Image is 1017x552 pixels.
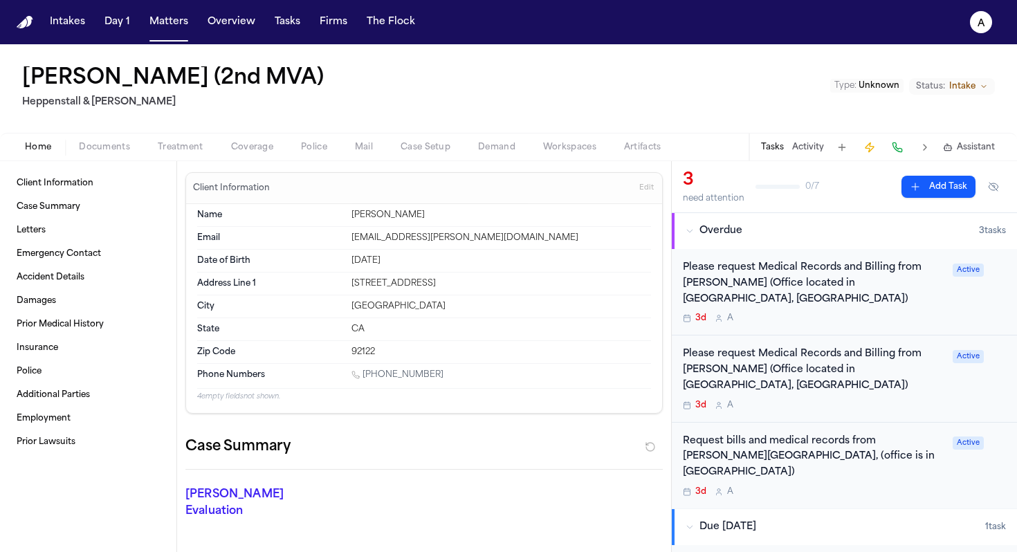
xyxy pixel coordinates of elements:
[699,520,756,534] span: Due [DATE]
[683,193,744,204] div: need attention
[916,81,945,92] span: Status:
[639,183,654,193] span: Edit
[695,486,706,497] span: 3d
[957,142,995,153] span: Assistant
[197,347,343,358] dt: Zip Code
[144,10,194,35] button: Matters
[11,337,165,359] a: Insurance
[985,522,1006,533] span: 1 task
[683,169,744,192] div: 3
[672,213,1017,249] button: Overdue3tasks
[909,78,995,95] button: Change status from Intake
[832,138,852,157] button: Add Task
[231,142,273,153] span: Coverage
[22,66,324,91] h1: [PERSON_NAME] (2nd MVA)
[805,181,819,192] span: 0 / 7
[727,313,733,324] span: A
[351,210,651,221] div: [PERSON_NAME]
[17,16,33,29] img: Finch Logo
[683,347,944,394] div: Please request Medical Records and Billing from [PERSON_NAME] (Office located in [GEOGRAPHIC_DATA...
[953,436,984,450] span: Active
[11,313,165,335] a: Prior Medical History
[22,66,324,91] button: Edit matter name
[672,335,1017,422] div: Open task: Please request Medical Records and Billing from Dr. David Bakal (Office located in San...
[99,10,136,35] button: Day 1
[202,10,261,35] button: Overview
[197,301,343,312] dt: City
[949,81,975,92] span: Intake
[683,434,944,481] div: Request bills and medical records from [PERSON_NAME][GEOGRAPHIC_DATA], (office is in [GEOGRAPHIC_...
[11,243,165,265] a: Emergency Contact
[355,142,373,153] span: Mail
[11,384,165,406] a: Additional Parties
[197,278,343,289] dt: Address Line 1
[635,177,658,199] button: Edit
[792,142,824,153] button: Activity
[672,423,1017,508] div: Open task: Request bills and medical records from Dr. Eugene Y. Rhee, (office is in san diego)
[834,82,856,90] span: Type :
[11,290,165,312] a: Damages
[727,400,733,411] span: A
[761,142,784,153] button: Tasks
[351,369,443,380] a: Call 1 (619) 616-5692
[401,142,450,153] span: Case Setup
[695,400,706,411] span: 3d
[727,486,733,497] span: A
[11,172,165,194] a: Client Information
[197,392,651,402] p: 4 empty fields not shown.
[351,255,651,266] div: [DATE]
[197,255,343,266] dt: Date of Birth
[11,219,165,241] a: Letters
[11,266,165,288] a: Accident Details
[11,360,165,383] a: Police
[197,232,343,243] dt: Email
[699,224,742,238] span: Overdue
[314,10,353,35] button: Firms
[543,142,596,153] span: Workspaces
[351,232,651,243] div: [EMAIL_ADDRESS][PERSON_NAME][DOMAIN_NAME]
[351,347,651,358] div: 92122
[901,176,975,198] button: Add Task
[11,196,165,218] a: Case Summary
[830,79,904,93] button: Edit Type: Unknown
[190,183,273,194] h3: Client Information
[17,16,33,29] a: Home
[888,138,907,157] button: Make a Call
[185,436,291,458] h2: Case Summary
[981,176,1006,198] button: Hide completed tasks (⌘⇧H)
[185,486,333,519] p: [PERSON_NAME] Evaluation
[943,142,995,153] button: Assistant
[11,407,165,430] a: Employment
[25,142,51,153] span: Home
[860,138,879,157] button: Create Immediate Task
[859,82,899,90] span: Unknown
[351,278,651,289] div: [STREET_ADDRESS]
[361,10,421,35] button: The Flock
[624,142,661,153] span: Artifacts
[11,431,165,453] a: Prior Lawsuits
[44,10,91,35] button: Intakes
[979,226,1006,237] span: 3 task s
[683,260,944,307] div: Please request Medical Records and Billing from [PERSON_NAME] (Office located in [GEOGRAPHIC_DATA...
[478,142,515,153] span: Demand
[672,509,1017,545] button: Due [DATE]1task
[953,264,984,277] span: Active
[301,142,327,153] span: Police
[351,324,651,335] div: CA
[351,301,651,312] div: [GEOGRAPHIC_DATA]
[79,142,130,153] span: Documents
[197,369,265,380] span: Phone Numbers
[197,210,343,221] dt: Name
[158,142,203,153] span: Treatment
[269,10,306,35] button: Tasks
[22,94,329,111] h2: Heppenstall & [PERSON_NAME]
[197,324,343,335] dt: State
[953,350,984,363] span: Active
